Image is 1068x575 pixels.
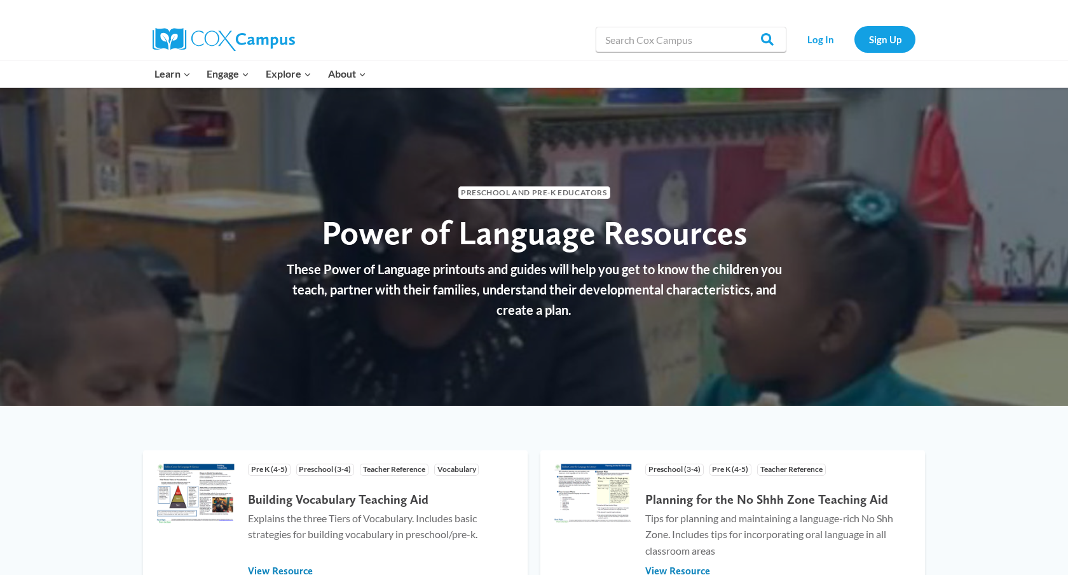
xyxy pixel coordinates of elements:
span: Pre K (4-5) [248,464,291,476]
nav: Secondary Navigation [793,26,915,52]
span: Engage [207,66,249,82]
span: Learn [154,66,191,82]
span: Power of Language Resources [322,212,747,253]
span: Teacher Reference [360,464,428,476]
h4: Building Vocabulary Teaching Aid [248,492,515,507]
p: Tips for planning and maintaining a language-rich No Shh Zone. Includes tips for incorporating or... [645,510,912,559]
span: Pre K (4-5) [709,464,752,476]
span: Preschool (3-4) [296,464,355,476]
img: Cox Campus [153,28,295,51]
span: Preschool (3-4) [645,464,704,476]
span: Vocabulary [434,464,479,476]
img: Building-Voc-Teaching-Aid-8131e7fc-6ca1-46f7-a898-3b2693dd7a27-2d3173cd-3fc4-4dee-9de1-36f9961311... [156,463,235,524]
p: Explains the three Tiers of Vocabulary. Includes basic strategies for building vocabulary in pres... [248,510,515,543]
span: About [328,66,366,82]
h4: Planning for the No Shhh Zone Teaching Aid [645,492,912,507]
span: Preschool and Pre-K Educators [458,186,610,198]
a: Sign Up [854,26,915,52]
img: Screen-Shot-Planning-for-the-No-Shh-Zone-Teaching-Aid-80772247-b329-4dcc-9c84-842b2b17f990-300x22... [553,463,633,523]
span: Explore [266,66,311,82]
input: Search Cox Campus [596,27,786,52]
span: Teacher Reference [757,464,826,476]
a: Log In [793,26,848,52]
nav: Primary Navigation [146,60,374,87]
p: These Power of Language printouts and guides will help you get to know the children you teach, pa... [277,259,791,320]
